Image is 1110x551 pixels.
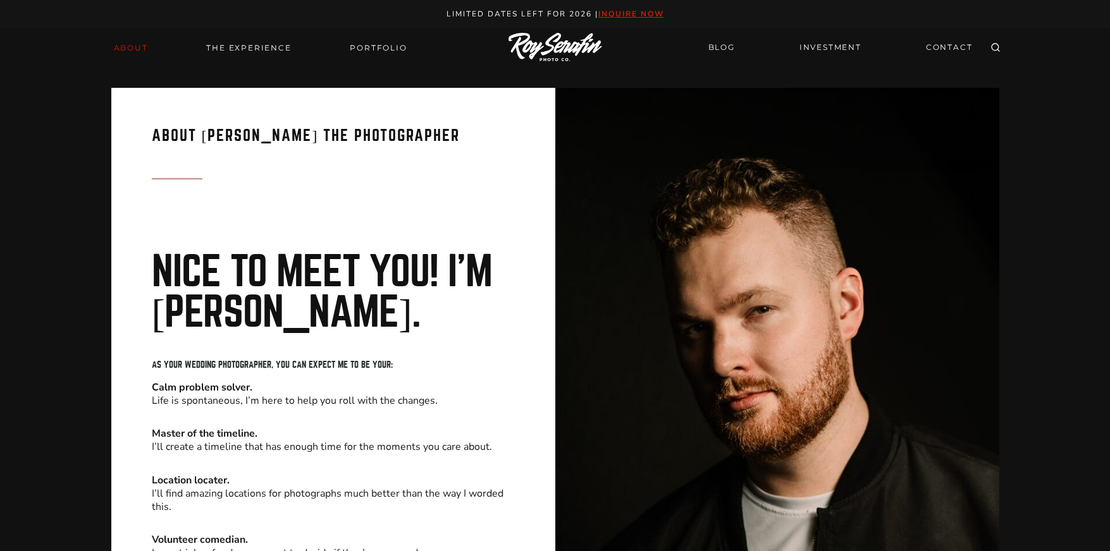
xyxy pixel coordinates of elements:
p: I’ll find amazing locations for photographs much better than the way I worded this. [152,474,515,513]
a: THE EXPERIENCE [199,39,299,57]
h3: About [PERSON_NAME] the Photographer [152,128,515,159]
p: Limited Dates LEft for 2026 | [14,8,1097,21]
nav: Primary Navigation [106,39,415,57]
h5: As your wedding photographer, you can expect me to be your: [152,353,515,377]
strong: Master of the timeline. [152,427,257,440]
strong: Location locater. [152,473,230,487]
button: View Search Form [987,39,1004,57]
a: About [106,39,156,57]
p: Life is spontaneous, I’m here to help you roll with the changes. [152,381,515,408]
p: I’ll create a timeline that has enough time for the moments you care about. [152,427,515,454]
strong: Calm problem solver. [152,380,252,394]
img: Logo of Roy Serafin Photo Co., featuring stylized text in white on a light background, representi... [509,33,602,63]
a: CONTACT [918,37,980,59]
a: INVESTMENT [792,37,869,59]
strong: Volunteer comedian. [152,533,248,547]
nav: Secondary Navigation [701,37,980,59]
a: inquire now [598,9,664,19]
h2: Nice to meet you! I’m [PERSON_NAME]. [152,252,515,333]
a: BLOG [701,37,743,59]
a: Portfolio [342,39,414,57]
